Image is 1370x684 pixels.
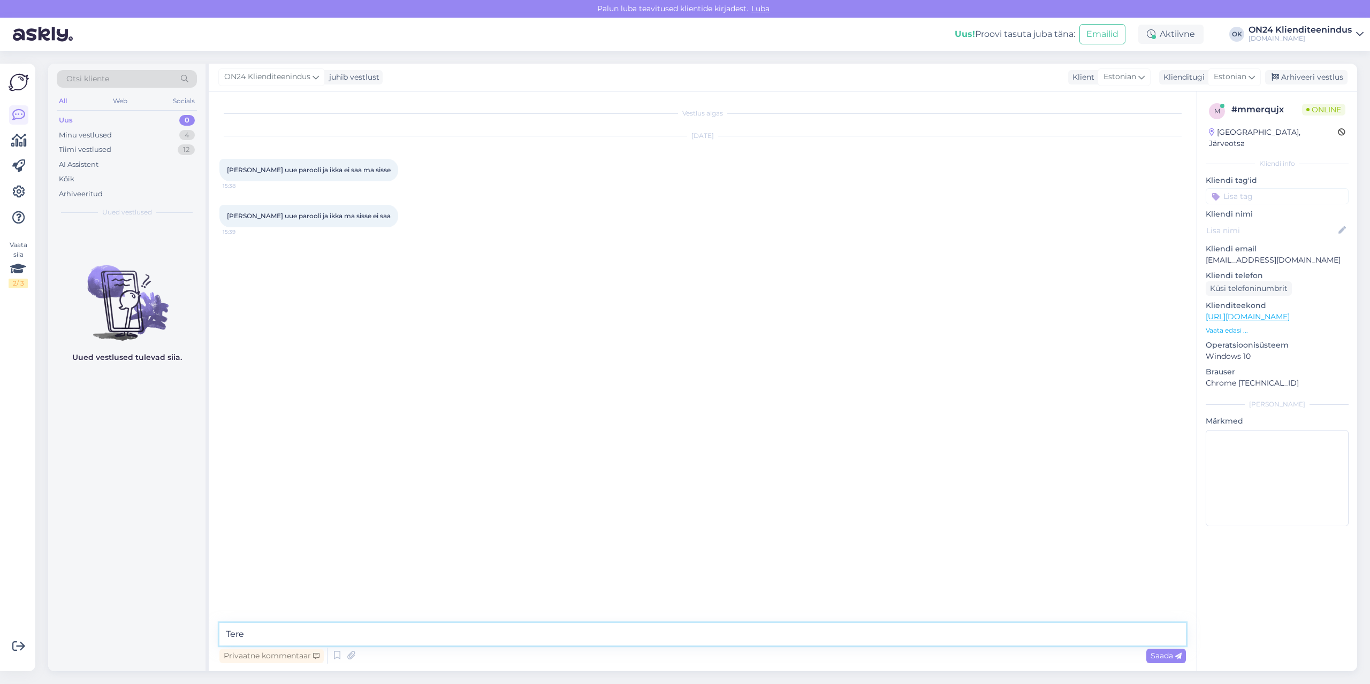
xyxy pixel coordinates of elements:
[224,71,310,83] span: ON24 Klienditeenindus
[1214,107,1220,115] span: m
[223,228,263,236] span: 15:39
[72,352,182,363] p: Uued vestlused tulevad siia.
[1249,34,1352,43] div: [DOMAIN_NAME]
[227,166,391,174] span: [PERSON_NAME] uue parooli ja ikka ei saa ma sisse
[1206,366,1349,378] p: Brauser
[1302,104,1345,116] span: Online
[59,144,111,155] div: Tiimi vestlused
[219,623,1186,645] textarea: Tere
[1206,255,1349,266] p: [EMAIL_ADDRESS][DOMAIN_NAME]
[1206,340,1349,351] p: Operatsioonisüsteem
[111,94,130,108] div: Web
[1206,416,1349,427] p: Märkmed
[1206,270,1349,281] p: Kliendi telefon
[1206,300,1349,311] p: Klienditeekond
[1206,243,1349,255] p: Kliendi email
[219,131,1186,141] div: [DATE]
[1206,175,1349,186] p: Kliendi tag'id
[1209,127,1338,149] div: [GEOGRAPHIC_DATA], Järveotsa
[955,28,1075,41] div: Proovi tasuta juba täna:
[1231,103,1302,116] div: # mmerqujx
[9,279,28,288] div: 2 / 3
[1206,225,1336,236] input: Lisa nimi
[1206,351,1349,362] p: Windows 10
[179,115,195,126] div: 0
[227,212,391,220] span: [PERSON_NAME] uue parooli ja ikka ma sisse ei saa
[178,144,195,155] div: 12
[102,207,152,217] span: Uued vestlused
[9,240,28,288] div: Vaata siia
[1206,312,1290,321] a: [URL][DOMAIN_NAME]
[223,182,263,190] span: 15:38
[1249,26,1352,34] div: ON24 Klienditeenindus
[48,246,205,342] img: No chats
[171,94,197,108] div: Socials
[219,649,324,663] div: Privaatne kommentaar
[1206,159,1349,168] div: Kliendi info
[1265,70,1348,84] div: Arhiveeri vestlus
[1138,25,1204,44] div: Aktiivne
[1206,378,1349,389] p: Chrome [TECHNICAL_ID]
[66,73,109,84] span: Otsi kliente
[1206,281,1292,296] div: Küsi telefoninumbrit
[59,115,73,126] div: Uus
[1214,71,1246,83] span: Estonian
[1206,209,1349,220] p: Kliendi nimi
[9,72,29,93] img: Askly Logo
[59,130,112,141] div: Minu vestlused
[1103,71,1136,83] span: Estonian
[955,29,975,39] b: Uus!
[59,189,103,199] div: Arhiveeritud
[1079,24,1125,44] button: Emailid
[1206,326,1349,335] p: Vaata edasi ...
[59,174,74,185] div: Kõik
[325,72,379,83] div: juhib vestlust
[179,130,195,141] div: 4
[1068,72,1094,83] div: Klient
[1229,27,1244,42] div: OK
[59,159,98,170] div: AI Assistent
[1151,651,1182,660] span: Saada
[1159,72,1205,83] div: Klienditugi
[57,94,69,108] div: All
[748,4,773,13] span: Luba
[219,109,1186,118] div: Vestlus algas
[1206,188,1349,204] input: Lisa tag
[1206,399,1349,409] div: [PERSON_NAME]
[1249,26,1364,43] a: ON24 Klienditeenindus[DOMAIN_NAME]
